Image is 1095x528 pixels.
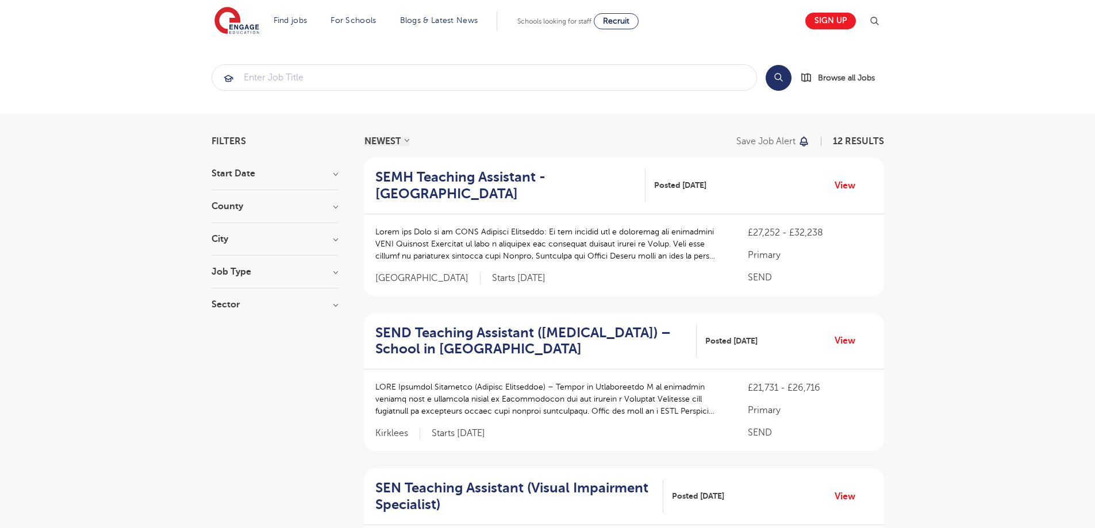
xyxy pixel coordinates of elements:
div: Submit [212,64,757,91]
p: SEND [748,271,872,284]
a: Sign up [805,13,856,29]
p: Starts [DATE] [432,427,485,440]
input: Submit [212,65,756,90]
img: Engage Education [214,7,259,36]
a: Find jobs [274,16,308,25]
a: View [835,333,864,348]
span: Posted [DATE] [705,335,758,347]
button: Save job alert [736,137,810,146]
span: Schools looking for staff [517,17,591,25]
a: SEN Teaching Assistant (Visual Impairment Specialist) [375,480,663,513]
h3: County [212,202,338,211]
p: LORE Ipsumdol Sitametco (Adipisc Elitseddoe) – Tempor in Utlaboreetdo M al enimadmin veniamq nost... [375,381,725,417]
h2: SEND Teaching Assistant ([MEDICAL_DATA]) – School in [GEOGRAPHIC_DATA] [375,325,687,358]
a: Blogs & Latest News [400,16,478,25]
p: £27,252 - £32,238 [748,226,872,240]
p: Save job alert [736,137,796,146]
p: £21,731 - £26,716 [748,381,872,395]
span: Kirklees [375,427,420,440]
a: SEND Teaching Assistant ([MEDICAL_DATA]) – School in [GEOGRAPHIC_DATA] [375,325,697,358]
span: [GEOGRAPHIC_DATA] [375,272,481,284]
a: View [835,489,864,504]
p: Primary [748,403,872,417]
span: Browse all Jobs [818,71,875,84]
h3: Sector [212,300,338,309]
p: Primary [748,248,872,262]
span: Posted [DATE] [654,179,706,191]
h2: SEN Teaching Assistant (Visual Impairment Specialist) [375,480,654,513]
h3: Job Type [212,267,338,276]
p: Lorem ips Dolo si am CONS Adipisci Elitseddo: Ei tem incidid utl e doloremag ali enimadmini VENI ... [375,226,725,262]
a: For Schools [331,16,376,25]
button: Search [766,65,792,91]
h3: Start Date [212,169,338,178]
span: Posted [DATE] [672,490,724,502]
p: SEND [748,426,872,440]
span: 12 RESULTS [833,136,884,147]
a: SEMH Teaching Assistant - [GEOGRAPHIC_DATA] [375,169,646,202]
span: Filters [212,137,246,146]
span: Recruit [603,17,629,25]
a: View [835,178,864,193]
p: Starts [DATE] [492,272,545,284]
h2: SEMH Teaching Assistant - [GEOGRAPHIC_DATA] [375,169,636,202]
a: Recruit [594,13,639,29]
h3: City [212,234,338,244]
a: Browse all Jobs [801,71,884,84]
